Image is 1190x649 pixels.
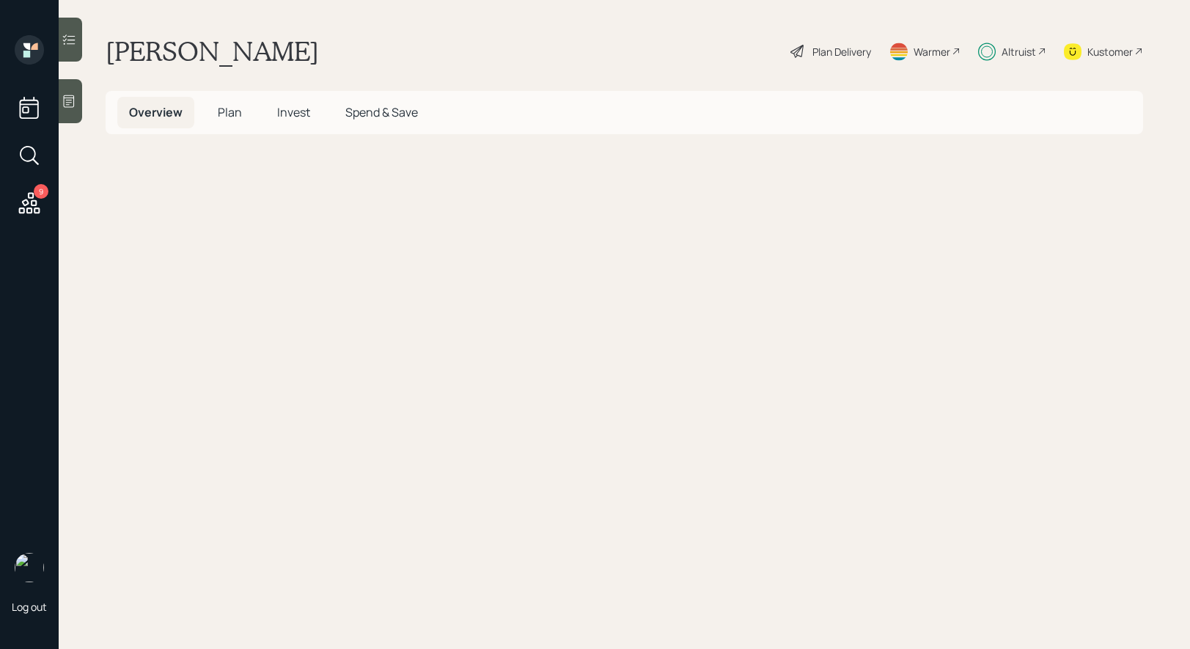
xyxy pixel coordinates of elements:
[106,35,319,67] h1: [PERSON_NAME]
[129,104,183,120] span: Overview
[34,184,48,199] div: 9
[277,104,310,120] span: Invest
[218,104,242,120] span: Plan
[914,44,950,59] div: Warmer
[812,44,871,59] div: Plan Delivery
[1087,44,1133,59] div: Kustomer
[1002,44,1036,59] div: Altruist
[12,600,47,614] div: Log out
[15,553,44,582] img: treva-nostdahl-headshot.png
[345,104,418,120] span: Spend & Save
